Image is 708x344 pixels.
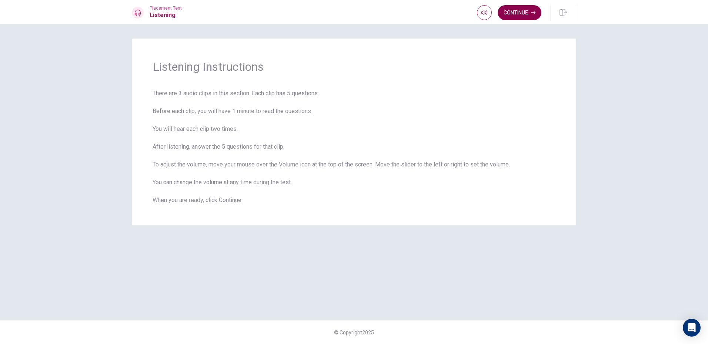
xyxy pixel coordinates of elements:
[334,330,374,335] span: © Copyright 2025
[683,319,701,337] div: Open Intercom Messenger
[153,59,555,74] span: Listening Instructions
[150,11,182,20] h1: Listening
[498,5,541,20] button: Continue
[150,6,182,11] span: Placement Test
[153,89,555,205] span: There are 3 audio clips in this section. Each clip has 5 questions. Before each clip, you will ha...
